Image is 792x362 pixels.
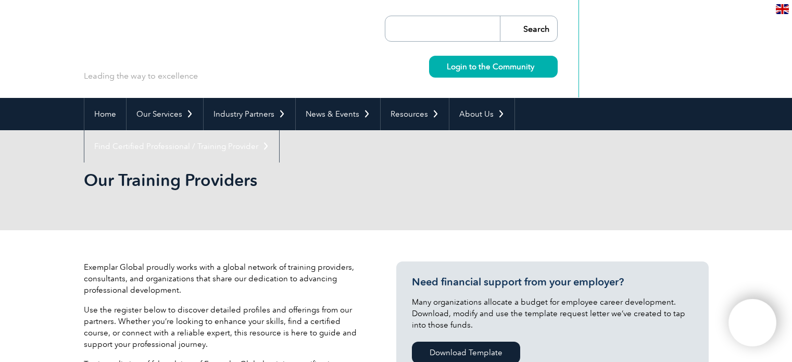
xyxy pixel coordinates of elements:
[381,98,449,130] a: Resources
[84,70,198,82] p: Leading the way to excellence
[84,98,126,130] a: Home
[412,276,693,289] h3: Need financial support from your employer?
[84,304,365,350] p: Use the register below to discover detailed profiles and offerings from our partners. Whether you...
[739,310,765,336] img: svg+xml;nitro-empty-id=NDkwMzoxMTY=-1;base64,PHN2ZyB2aWV3Qm94PSIwIDAgNDAwIDQwMCIgd2lkdGg9IjQwMCIg...
[449,98,514,130] a: About Us
[776,4,789,14] img: en
[500,16,557,41] input: Search
[204,98,295,130] a: Industry Partners
[84,172,521,189] h2: Our Training Providers
[534,64,540,69] img: svg+xml;nitro-empty-id=MzU0OjIyMw==-1;base64,PHN2ZyB2aWV3Qm94PSIwIDAgMTEgMTEiIHdpZHRoPSIxMSIgaGVp...
[127,98,203,130] a: Our Services
[84,130,279,163] a: Find Certified Professional / Training Provider
[296,98,380,130] a: News & Events
[412,296,693,331] p: Many organizations allocate a budget for employee career development. Download, modify and use th...
[429,56,558,78] a: Login to the Community
[84,261,365,296] p: Exemplar Global proudly works with a global network of training providers, consultants, and organ...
